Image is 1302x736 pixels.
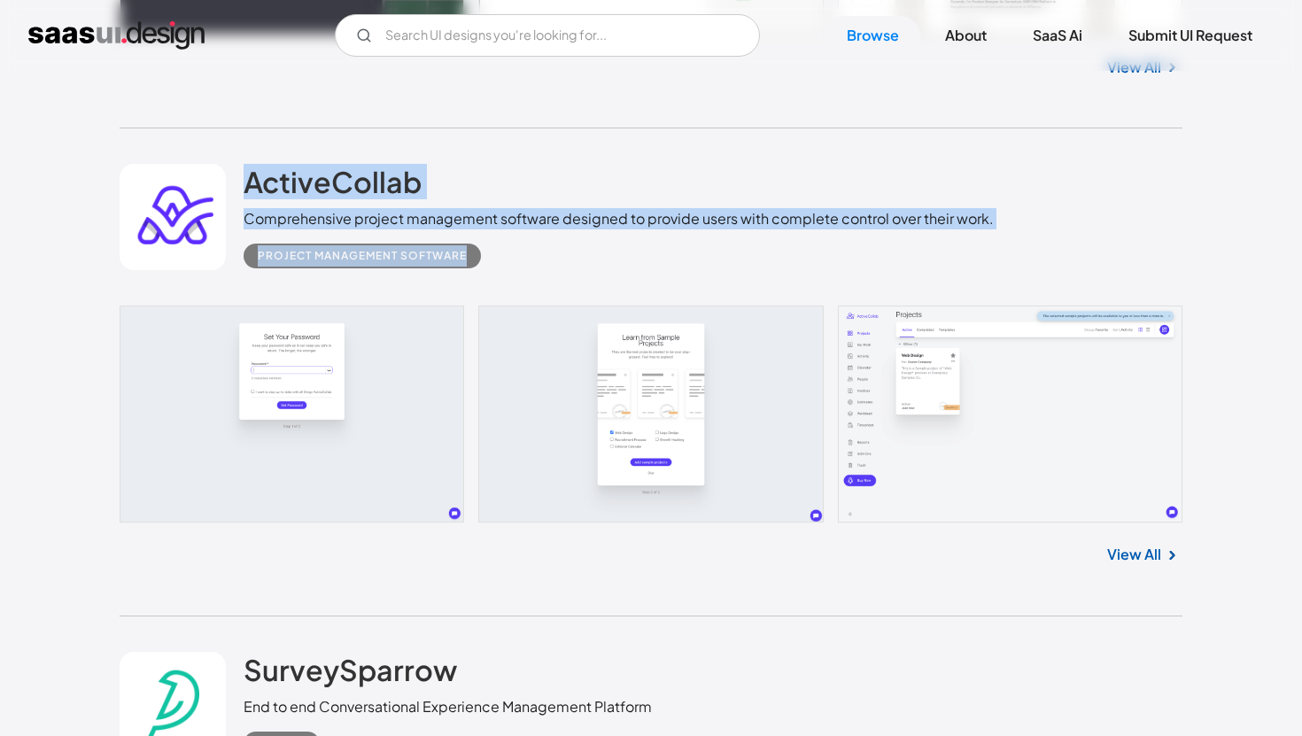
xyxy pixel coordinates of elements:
div: Comprehensive project management software designed to provide users with complete control over th... [244,208,994,229]
a: home [28,21,205,50]
div: Project Management Software [258,245,467,267]
a: SaaS Ai [1011,16,1104,55]
a: View All [1107,544,1161,565]
a: SurveySparrow [244,652,457,696]
h2: SurveySparrow [244,652,457,687]
a: ActiveCollab [244,164,422,208]
a: Browse [825,16,920,55]
form: Email Form [335,14,760,57]
div: End to end Conversational Experience Management Platform [244,696,652,717]
input: Search UI designs you're looking for... [335,14,760,57]
h2: ActiveCollab [244,164,422,199]
a: About [924,16,1008,55]
a: Submit UI Request [1107,16,1274,55]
